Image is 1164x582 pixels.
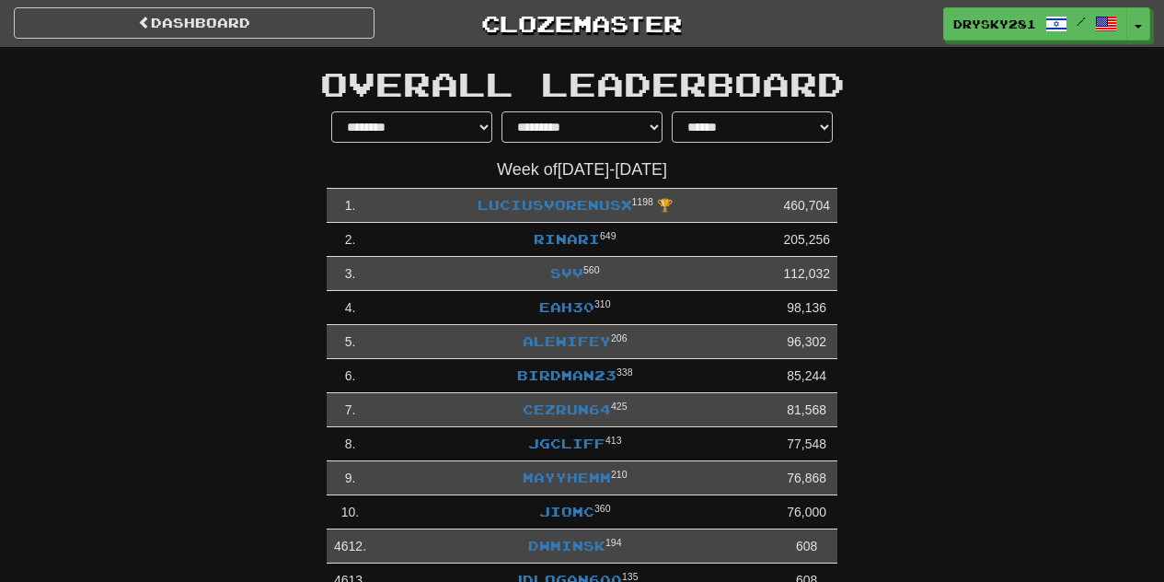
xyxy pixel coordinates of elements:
a: MAYYHEMM [523,470,611,485]
a: Dwminsk [528,538,605,553]
span: / [1077,15,1086,28]
sup: Level 194 [605,537,622,548]
td: 9 . [327,461,374,495]
a: DrySky281 / [943,7,1127,41]
sup: Level 360 [594,503,611,514]
sup: Level 206 [611,332,628,343]
td: 205,256 [776,223,837,257]
a: JioMc [539,504,594,519]
sup: Level 338 [617,367,633,378]
a: birdman23 [517,367,617,383]
a: svv [550,265,583,281]
sup: Level 560 [583,264,600,275]
td: 2 . [327,223,374,257]
a: alewifey [523,333,611,349]
a: Cezrun64 [523,402,611,417]
sup: Level 210 [611,469,628,480]
td: 77,548 [776,427,837,461]
td: 3 . [327,257,374,291]
td: 5 . [327,325,374,359]
sup: 1198 [632,196,653,207]
span: 🏆 [657,198,673,213]
a: Jgcliff [528,436,605,451]
a: Clozemaster [402,7,763,40]
td: 76,868 [776,461,837,495]
td: 460,704 [776,189,837,223]
sup: Level 649 [600,230,617,241]
td: 4 . [327,291,374,325]
td: 112,032 [776,257,837,291]
sup: Level 310 [594,298,611,309]
span: DrySky281 [953,16,1036,32]
td: 76,000 [776,495,837,530]
sup: Level 425 [611,401,628,412]
a: Rinari [534,231,600,247]
td: 96,302 [776,325,837,359]
sup: Level 413 [605,435,622,446]
td: 85,244 [776,359,837,393]
a: dashboard [14,7,375,39]
td: 10 . [327,495,374,530]
a: LuciusVorenusX [478,197,632,213]
h4: Week of [DATE] - [DATE] [327,161,837,180]
td: 8 . [327,427,374,461]
td: 1 . [327,189,374,223]
sup: Level 135 [622,571,639,582]
td: 6 . [327,359,374,393]
a: EAH30 [539,299,594,315]
h1: Overall Leaderboard [58,65,1107,102]
td: 7 . [327,393,374,427]
td: 98,136 [776,291,837,325]
td: 608 [776,530,837,564]
td: 81,568 [776,393,837,427]
td: 4612 . [327,530,374,564]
